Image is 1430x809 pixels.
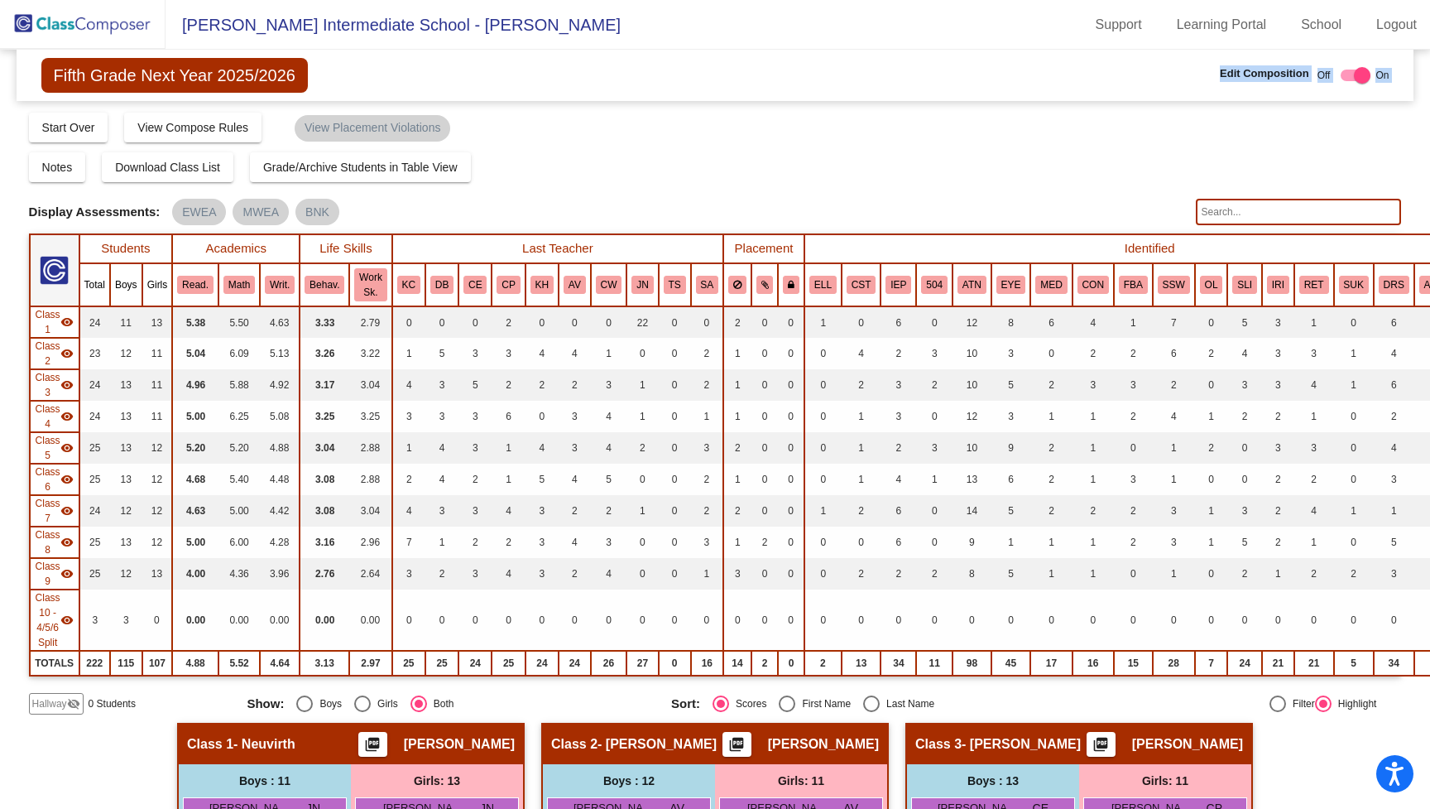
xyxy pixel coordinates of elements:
[300,369,349,401] td: 3.17
[559,306,591,338] td: 0
[804,432,842,464] td: 0
[218,432,260,464] td: 5.20
[1195,263,1228,306] th: Online Student
[804,306,842,338] td: 1
[1374,369,1414,401] td: 6
[60,410,74,423] mat-icon: visibility
[1119,276,1148,294] button: FBA
[778,306,804,338] td: 0
[172,306,218,338] td: 5.38
[1030,432,1072,464] td: 2
[1374,306,1414,338] td: 6
[953,306,991,338] td: 12
[953,432,991,464] td: 10
[349,338,391,369] td: 3.22
[223,276,255,294] button: Math
[916,369,953,401] td: 2
[1375,68,1389,83] span: On
[723,369,751,401] td: 1
[218,401,260,432] td: 6.25
[295,115,450,142] mat-chip: View Placement Violations
[723,432,751,464] td: 2
[804,401,842,432] td: 0
[358,732,387,757] button: Print Students Details
[1294,369,1334,401] td: 4
[110,338,142,369] td: 12
[397,276,420,294] button: KC
[79,306,110,338] td: 24
[1262,369,1294,401] td: 3
[1317,68,1331,83] span: Off
[881,432,916,464] td: 2
[1374,432,1414,464] td: 4
[172,338,218,369] td: 5.04
[1030,338,1072,369] td: 0
[659,369,691,401] td: 0
[842,432,881,464] td: 1
[842,338,881,369] td: 4
[142,369,173,401] td: 11
[1262,338,1294,369] td: 3
[1030,401,1072,432] td: 1
[1294,401,1334,432] td: 1
[1232,276,1257,294] button: SLI
[1200,276,1223,294] button: OL
[691,338,724,369] td: 2
[881,401,916,432] td: 3
[349,306,391,338] td: 2.79
[559,338,591,369] td: 4
[626,432,658,464] td: 2
[1195,369,1228,401] td: 0
[29,152,86,182] button: Notes
[172,234,300,263] th: Academics
[881,338,916,369] td: 2
[30,369,79,401] td: Alecia Tiernan - Tiernan
[218,369,260,401] td: 5.88
[778,263,804,306] th: Keep with teacher
[804,338,842,369] td: 0
[30,338,79,369] td: Shannon Krajniak - Krajniak
[626,369,658,401] td: 1
[1227,432,1262,464] td: 0
[1114,306,1153,338] td: 1
[1035,276,1067,294] button: MED
[591,432,627,464] td: 4
[1087,732,1116,757] button: Print Students Details
[591,401,627,432] td: 4
[430,276,453,294] button: DB
[559,432,591,464] td: 3
[751,432,779,464] td: 0
[458,306,492,338] td: 0
[1334,306,1374,338] td: 0
[260,432,300,464] td: 4.88
[1379,276,1409,294] button: DRS
[1082,12,1155,38] a: Support
[659,401,691,432] td: 0
[953,369,991,401] td: 10
[29,113,108,142] button: Start Over
[842,263,881,306] th: Child Study Team
[1153,306,1195,338] td: 7
[492,401,525,432] td: 6
[751,401,779,432] td: 0
[392,263,425,306] th: Kaitlyn Chojnacki
[723,338,751,369] td: 1
[1339,276,1369,294] button: SUK
[778,369,804,401] td: 0
[1227,369,1262,401] td: 3
[392,401,425,432] td: 3
[1091,736,1111,759] mat-icon: picture_as_pdf
[953,338,991,369] td: 10
[110,263,142,306] th: Boys
[778,432,804,464] td: 0
[110,306,142,338] td: 11
[1334,263,1374,306] th: Step Up Kindergarten
[1030,369,1072,401] td: 2
[1030,306,1072,338] td: 6
[1153,401,1195,432] td: 4
[691,306,724,338] td: 0
[525,432,559,464] td: 4
[559,263,591,306] th: Alissa VanOosten
[36,433,60,463] span: Class 5
[1114,401,1153,432] td: 2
